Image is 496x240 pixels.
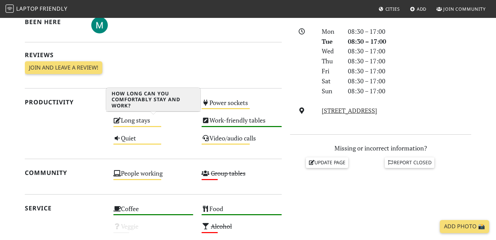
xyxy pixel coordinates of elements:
[318,27,344,36] div: Mon
[25,61,102,74] a: Join and leave a review!
[318,56,344,66] div: Thu
[25,205,105,212] h2: Service
[344,66,475,76] div: 08:30 – 17:00
[91,17,108,33] img: 6887-mikaere.jpg
[344,56,475,66] div: 08:30 – 17:00
[109,133,198,150] div: Quiet
[376,3,403,15] a: Cities
[106,88,200,112] h3: How long can you comfortably stay and work?
[318,36,344,46] div: Tue
[197,97,286,115] div: Power sockets
[318,76,344,86] div: Sat
[344,36,475,46] div: 08:30 – 17:00
[443,6,486,12] span: Join Community
[434,3,488,15] a: Join Community
[407,3,430,15] a: Add
[385,6,400,12] span: Cities
[322,106,377,115] a: [STREET_ADDRESS]
[109,115,198,132] div: Long stays
[16,5,39,12] span: Laptop
[318,66,344,76] div: Fri
[440,220,489,233] a: Add Photo 📸
[91,20,108,29] span: Mikaere Todd
[109,221,198,238] div: Veggie
[197,115,286,132] div: Work-friendly tables
[385,157,434,168] a: Report closed
[6,3,68,15] a: LaptopFriendly LaptopFriendly
[306,157,349,168] a: Update page
[318,46,344,56] div: Wed
[197,133,286,150] div: Video/audio calls
[197,203,286,221] div: Food
[344,86,475,96] div: 08:30 – 17:00
[6,4,14,13] img: LaptopFriendly
[40,5,67,12] span: Friendly
[318,86,344,96] div: Sun
[25,18,83,25] h2: Been here
[344,76,475,86] div: 08:30 – 17:00
[211,169,246,177] s: Group tables
[344,46,475,56] div: 08:30 – 17:00
[25,169,105,176] h2: Community
[25,51,282,59] h2: Reviews
[109,168,198,185] div: People working
[417,6,427,12] span: Add
[344,27,475,36] div: 08:30 – 17:00
[290,143,471,153] p: Missing or incorrect information?
[109,203,198,221] div: Coffee
[211,222,232,230] s: Alcohol
[25,98,105,106] h2: Productivity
